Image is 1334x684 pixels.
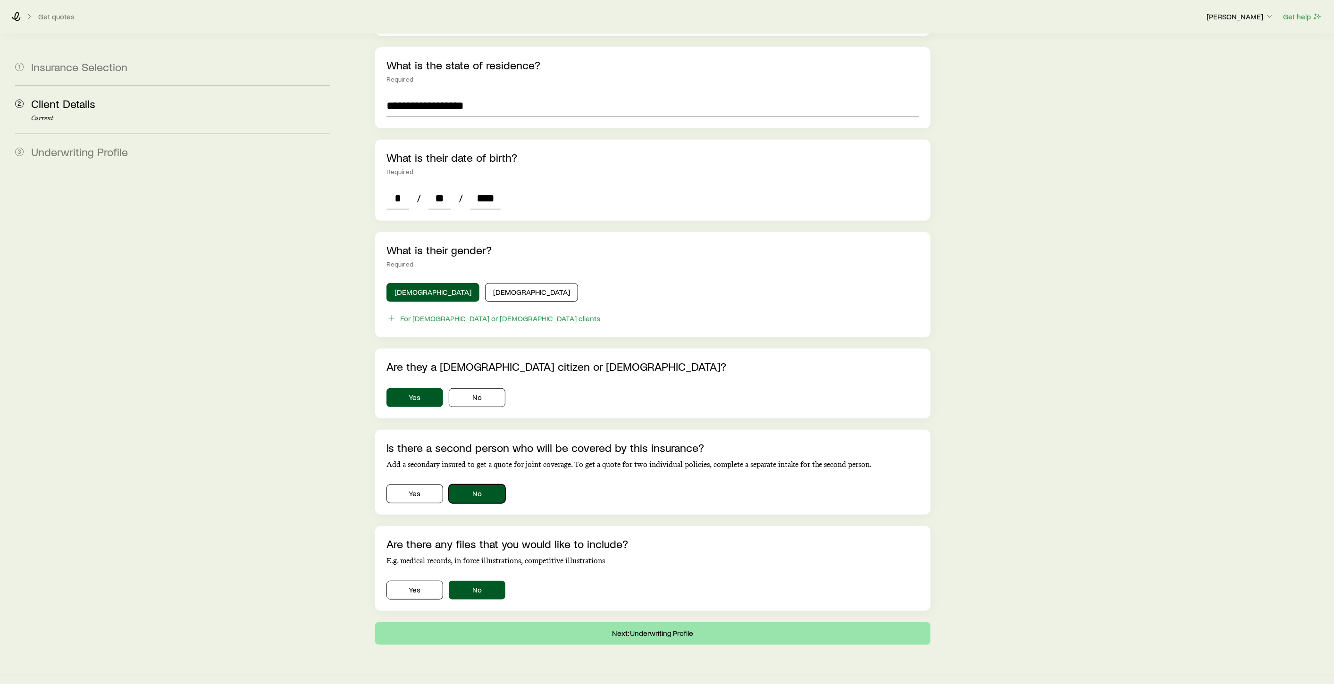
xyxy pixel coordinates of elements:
button: Yes [386,484,443,503]
button: Yes [386,581,443,600]
div: Required [386,168,919,175]
span: Underwriting Profile [31,145,128,158]
button: For [DEMOGRAPHIC_DATA] or [DEMOGRAPHIC_DATA] clients [386,313,601,324]
p: Are they a [DEMOGRAPHIC_DATA] citizen or [DEMOGRAPHIC_DATA]? [386,360,919,373]
button: Next: Underwriting Profile [375,622,931,645]
div: Required [386,75,919,83]
div: For [DEMOGRAPHIC_DATA] or [DEMOGRAPHIC_DATA] clients [400,314,600,323]
p: [PERSON_NAME] [1207,12,1275,21]
p: What is their date of birth? [386,151,919,164]
button: Get help [1283,11,1323,22]
p: Current [31,115,330,122]
button: Yes [386,388,443,407]
span: Client Details [31,97,95,110]
p: What is their gender? [386,243,919,257]
span: / [455,192,467,205]
p: Add a secondary insured to get a quote for joint coverage. To get a quote for two individual poli... [386,460,919,469]
p: E.g. medical records, in force illustrations, competitive illustrations [386,556,919,566]
span: 1 [15,63,24,71]
span: / [413,192,425,205]
div: Required [386,260,919,268]
button: [PERSON_NAME] [1206,11,1275,23]
button: [DEMOGRAPHIC_DATA] [386,283,479,302]
button: No [449,484,505,503]
p: What is the state of residence? [386,58,919,72]
p: Are there any files that you would like to include? [386,537,919,551]
p: Is there a second person who will be covered by this insurance? [386,441,919,454]
button: No [449,388,505,407]
button: Get quotes [38,12,75,21]
button: [DEMOGRAPHIC_DATA] [485,283,578,302]
span: Insurance Selection [31,60,127,74]
button: No [449,581,505,600]
span: 2 [15,100,24,108]
span: 3 [15,148,24,156]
